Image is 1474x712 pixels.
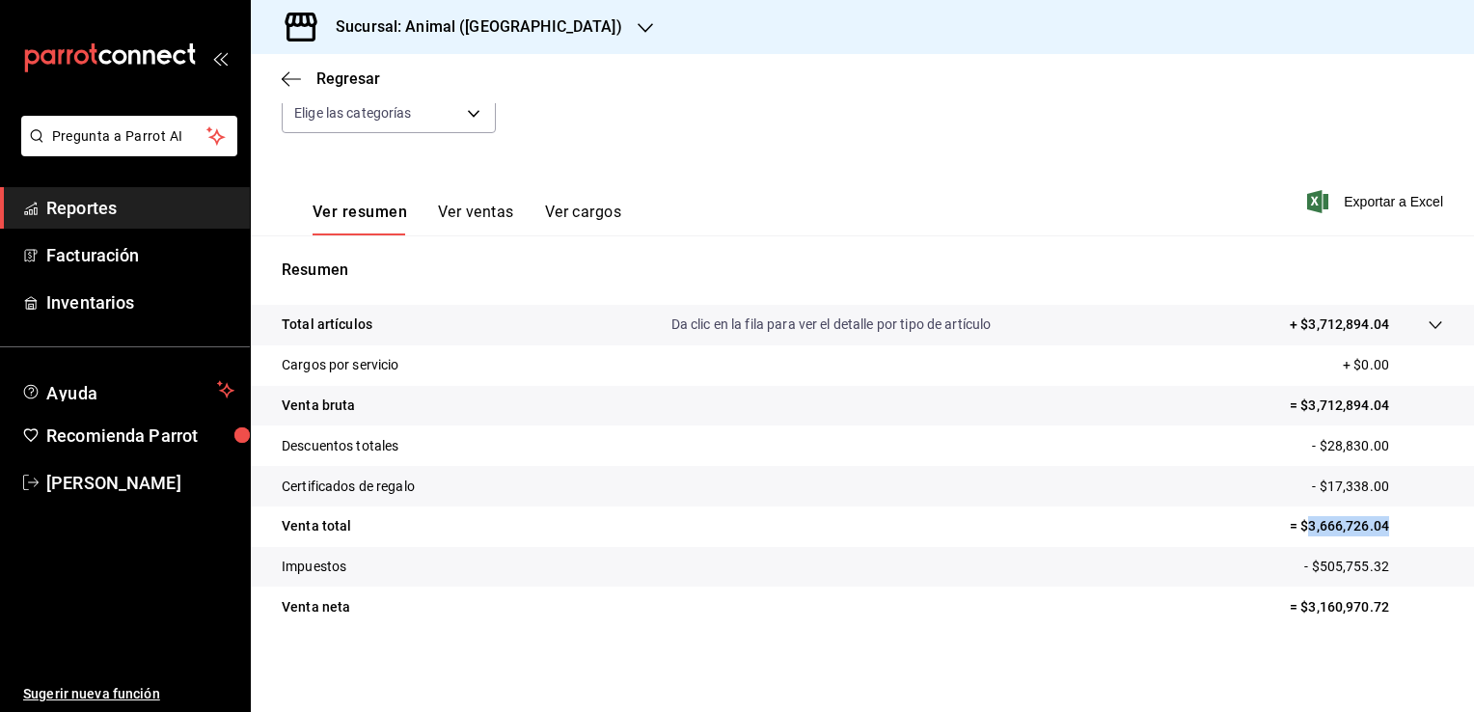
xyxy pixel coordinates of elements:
[46,289,234,315] span: Inventarios
[282,315,372,335] p: Total artículos
[282,557,346,577] p: Impuestos
[1312,436,1443,456] p: - $28,830.00
[1290,597,1443,617] p: = $3,160,970.72
[282,259,1443,282] p: Resumen
[282,436,398,456] p: Descuentos totales
[545,203,622,235] button: Ver cargos
[1290,516,1443,536] p: = $3,666,726.04
[212,50,228,66] button: open_drawer_menu
[1290,396,1443,416] p: = $3,712,894.04
[316,69,380,88] span: Regresar
[46,242,234,268] span: Facturación
[320,15,622,39] h3: Sucursal: Animal ([GEOGRAPHIC_DATA])
[46,195,234,221] span: Reportes
[313,203,407,235] button: Ver resumen
[294,103,412,123] span: Elige las categorías
[1304,557,1443,577] p: - $505,755.32
[46,378,209,401] span: Ayuda
[1290,315,1389,335] p: + $3,712,894.04
[282,516,351,536] p: Venta total
[313,203,621,235] div: navigation tabs
[21,116,237,156] button: Pregunta a Parrot AI
[52,126,207,147] span: Pregunta a Parrot AI
[1311,190,1443,213] button: Exportar a Excel
[46,470,234,496] span: [PERSON_NAME]
[282,396,355,416] p: Venta bruta
[282,477,415,497] p: Certificados de regalo
[671,315,992,335] p: Da clic en la fila para ver el detalle por tipo de artículo
[282,69,380,88] button: Regresar
[282,597,350,617] p: Venta neta
[46,423,234,449] span: Recomienda Parrot
[282,355,399,375] p: Cargos por servicio
[1343,355,1443,375] p: + $0.00
[14,140,237,160] a: Pregunta a Parrot AI
[1312,477,1443,497] p: - $17,338.00
[438,203,514,235] button: Ver ventas
[23,684,234,704] span: Sugerir nueva función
